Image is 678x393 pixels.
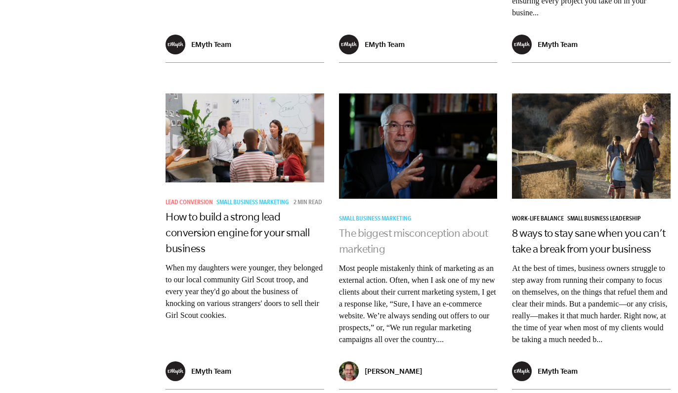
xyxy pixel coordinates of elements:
[339,93,498,199] img: marketing misconceptions, marketing myths, identify the different misconceptions about marketing
[512,262,671,346] p: At the best of times, business owners struggle to step away from running their company to focus o...
[629,346,678,393] iframe: Chat Widget
[294,200,322,207] p: 2 min read
[512,216,564,223] span: Work-Life Balance
[216,200,289,207] span: Small Business Marketing
[567,216,644,223] a: Small Business Leadership
[512,93,671,199] img: self-care tactics entrepreneur
[166,200,213,207] span: Lead Conversion
[339,216,411,223] span: Small Business Marketing
[339,216,415,223] a: Small Business Marketing
[191,367,231,375] p: EMyth Team
[166,200,216,207] a: Lead Conversion
[538,367,578,375] p: EMyth Team
[216,200,292,207] a: Small Business Marketing
[166,35,185,54] img: EMyth Team - EMyth
[339,262,498,346] p: Most people mistakenly think of marketing as an external action. Often, when I ask one of my new ...
[365,40,405,48] p: EMyth Team
[339,361,359,381] img: Adam Traub - EMyth
[567,216,641,223] span: Small Business Leadership
[365,367,422,375] p: [PERSON_NAME]
[166,262,324,321] p: When my daughters were younger, they belonged to our local community Girl Scout troop, and every ...
[191,40,231,48] p: EMyth Team
[512,361,532,381] img: EMyth Team - EMyth
[512,227,665,255] a: 8 ways to stay sane when you can’t take a break from your business
[339,227,488,255] a: The biggest misconception about marketing
[339,35,359,54] img: EMyth Team - EMyth
[166,361,185,381] img: EMyth Team - EMyth
[512,35,532,54] img: EMyth Team - EMyth
[166,211,309,254] a: How to build a strong lead conversion engine for your small business
[538,40,578,48] p: EMyth Team
[512,216,567,223] a: Work-Life Balance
